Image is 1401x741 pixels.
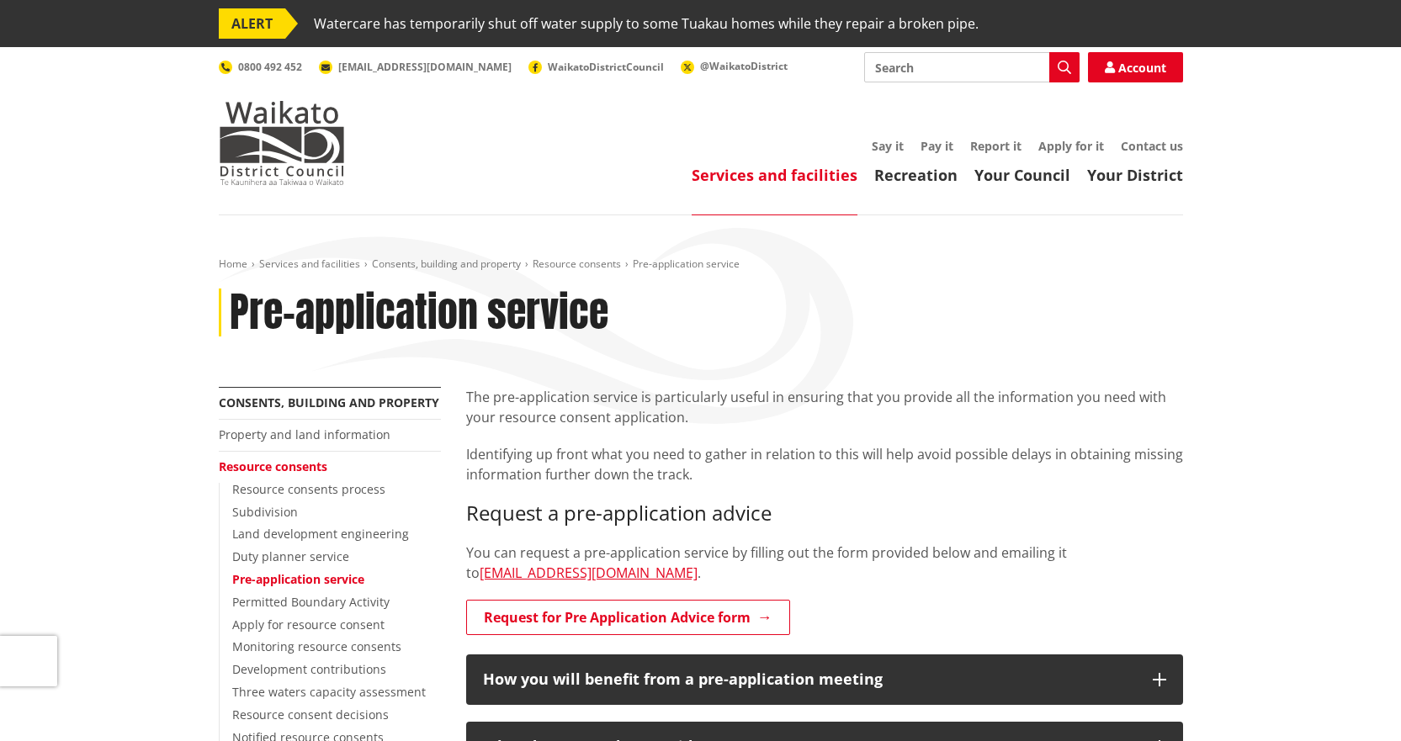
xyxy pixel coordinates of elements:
span: [EMAIL_ADDRESS][DOMAIN_NAME] [338,60,512,74]
a: WaikatoDistrictCouncil [528,60,664,74]
p: You can request a pre-application service by filling out the form provided below and emailing it ... [466,543,1183,583]
span: 0800 492 452 [238,60,302,74]
span: ALERT [219,8,285,39]
a: Your Council [974,165,1070,185]
a: Three waters capacity assessment [232,684,426,700]
p: Identifying up front what you need to gather in relation to this will help avoid possible delays ... [466,444,1183,484]
a: Consents, building and property [372,257,521,271]
a: Your District [1087,165,1183,185]
a: Permitted Boundary Activity [232,594,390,610]
input: Search input [864,52,1080,82]
a: Pre-application service [232,571,364,587]
a: Contact us [1121,138,1183,154]
a: Home [219,257,247,271]
a: Request for Pre Application Advice form [466,600,790,635]
a: Property and land information [219,426,390,442]
p: The pre-application service is particularly useful in ensuring that you provide all the informati... [466,387,1183,427]
a: Subdivision [232,504,298,520]
a: Report it [970,138,1022,154]
a: Apply for resource consent [232,617,385,632]
span: Pre-application service [633,257,740,271]
a: Resource consent decisions [232,707,389,722]
h1: Pre-application service [230,288,608,337]
span: WaikatoDistrictCouncil [548,60,664,74]
a: @WaikatoDistrict [681,59,788,73]
a: Land development engineering [232,526,409,542]
a: 0800 492 452 [219,60,302,74]
a: Development contributions [232,661,386,677]
img: Waikato District Council - Te Kaunihera aa Takiwaa o Waikato [219,101,345,185]
a: Say it [872,138,904,154]
a: Resource consents [219,458,327,474]
a: Monitoring resource consents [232,638,401,654]
h3: Request a pre-application advice [466,501,1183,526]
a: Resource consents process [232,481,385,497]
span: Watercare has temporarily shut off water supply to some Tuakau homes while they repair a broken p... [314,8,979,39]
a: Resource consents [533,257,621,271]
button: How you will benefit from a pre-application meeting [466,654,1183,705]
span: @WaikatoDistrict [700,59,788,73]
a: [EMAIL_ADDRESS][DOMAIN_NAME] [319,60,512,74]
nav: breadcrumb [219,257,1183,272]
a: [EMAIL_ADDRESS][DOMAIN_NAME] [480,564,698,582]
h3: How you will benefit from a pre-application meeting [483,671,1136,688]
a: Services and facilities [259,257,360,271]
a: Account [1088,52,1183,82]
a: Duty planner service [232,548,349,564]
a: Recreation [874,165,958,185]
a: Consents, building and property [219,394,439,410]
a: Apply for it [1038,138,1104,154]
a: Services and facilities [692,165,857,185]
iframe: Messenger Launcher [1324,670,1384,731]
a: Pay it [921,138,953,154]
